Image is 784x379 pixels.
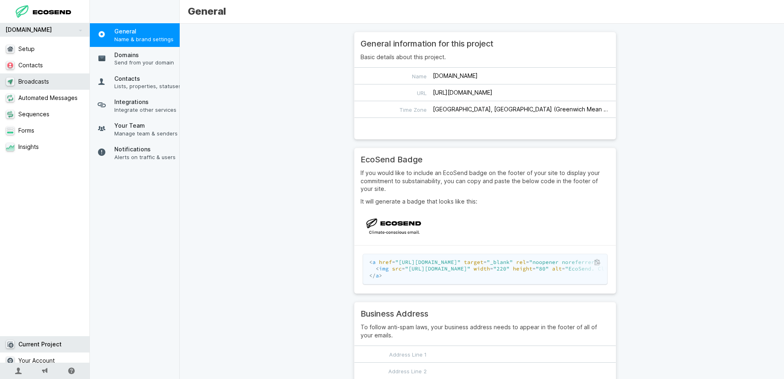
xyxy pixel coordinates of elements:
input: Address Line 1 [354,346,616,362]
span: a [372,259,376,266]
span: Name & brand settings [114,35,182,43]
span: width [474,265,490,272]
a: GeneralName & brand settings [90,23,186,47]
span: target [464,259,483,266]
input: URL [354,84,616,101]
span: Domains [114,51,182,59]
span: Contacts [114,75,182,83]
a: DomainsSend from your domain [90,47,186,71]
a: IntegrationsIntegrate other services [90,94,186,117]
span: "220" [493,265,510,272]
span: img [379,265,389,272]
h2: General information for this project [361,39,610,49]
span: Lists, properties, statuses [114,82,182,90]
a: NotificationsAlerts on traffic & users [90,141,186,165]
input: Address Line 2 [354,363,616,379]
button: Time Zone [354,101,616,117]
span: Your Team [114,122,182,130]
span: Integrate other services [114,106,182,113]
span: "_blank" [487,259,513,266]
p: It will generate a badge that looks like this: [361,197,610,206]
span: src [392,265,402,272]
span: General [114,27,182,35]
span: "noopener noreferrer" [529,259,598,266]
span: < = = = > [369,259,601,266]
img: EcoSend. Climate-conscious email. [361,214,428,238]
span: Manage team & senders [114,130,182,137]
span: rel [516,259,526,266]
span: Alerts on traffic & users [114,153,182,161]
p: Basic details about this project. [361,53,610,61]
span: General [184,5,230,18]
h2: Business Address [361,309,610,319]
p: If you would like to include an EcoSend badge on the footer of your site to display your commitme... [361,169,610,193]
span: href [379,259,392,266]
span: Integrations [114,98,182,106]
a: ContactsLists, properties, statuses [90,71,186,94]
span: < = = = = /> [376,265,686,272]
span: "[URL][DOMAIN_NAME]" [405,265,470,272]
span: Notifications [114,145,182,153]
span: a [376,272,379,279]
p: To follow anti-spam laws, your business address needs to appear in the footer of all of your emails. [361,323,610,339]
a: Your TeamManage team & senders [90,117,186,141]
span: </ > [369,272,382,279]
span: "EcoSend. Climate-conscious email." [565,265,679,272]
span: Send from your domain [114,59,182,66]
span: "80" [536,265,549,272]
span: height [513,265,532,272]
span: "[URL][DOMAIN_NAME]" [395,259,461,266]
input: Name [354,68,616,84]
h2: EcoSend Badge [361,155,610,164]
span: alt [552,265,562,272]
